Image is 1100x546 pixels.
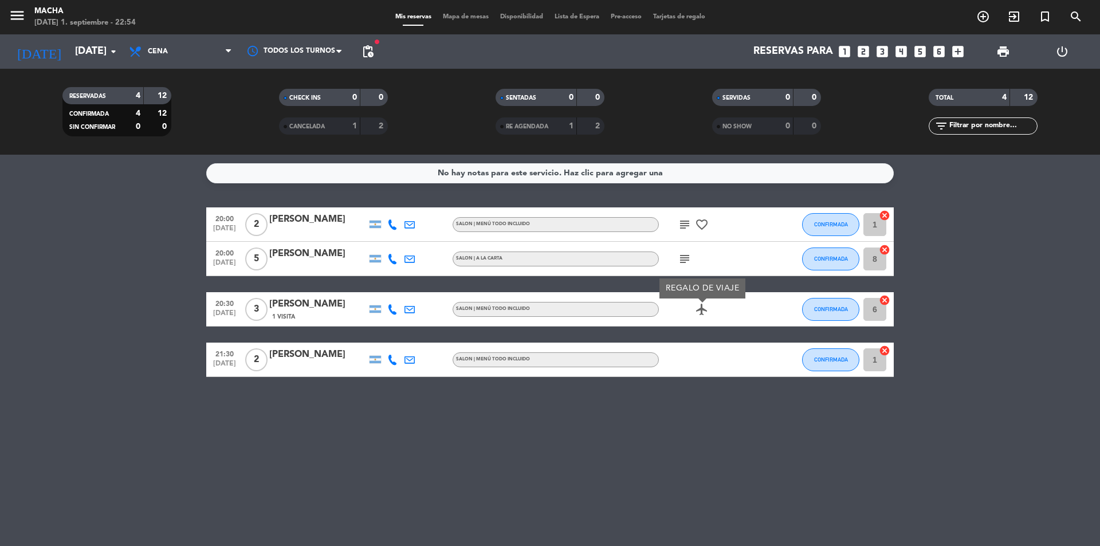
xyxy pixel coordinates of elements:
span: fiber_manual_record [374,38,380,45]
span: print [996,45,1010,58]
div: Macha [34,6,136,17]
i: looks_3 [875,44,890,59]
span: NO SHOW [722,124,752,129]
div: [PERSON_NAME] [269,297,367,312]
span: Mapa de mesas [437,14,494,20]
span: [DATE] [210,225,239,238]
strong: 2 [595,122,602,130]
span: Lista de Espera [549,14,605,20]
span: 2 [245,213,268,236]
button: CONFIRMADA [802,348,859,371]
span: 5 [245,248,268,270]
input: Filtrar por nombre... [948,120,1037,132]
div: [DATE] 1. septiembre - 22:54 [34,17,136,29]
span: [DATE] [210,360,239,373]
span: CANCELADA [289,124,325,129]
i: filter_list [934,119,948,133]
span: SALON | A LA CARTA [456,256,502,261]
button: CONFIRMADA [802,213,859,236]
i: menu [9,7,26,24]
i: turned_in_not [1038,10,1052,23]
span: 21:30 [210,347,239,360]
i: looks_5 [913,44,928,59]
div: [PERSON_NAME] [269,246,367,261]
strong: 12 [158,109,169,117]
span: Cena [148,48,168,56]
span: RESERVADAS [69,93,106,99]
strong: 4 [1002,93,1007,101]
i: favorite_border [695,218,709,231]
div: [PERSON_NAME] [269,212,367,227]
span: CONFIRMADA [814,256,848,262]
strong: 0 [379,93,386,101]
span: 20:30 [210,296,239,309]
div: LOG OUT [1032,34,1091,69]
span: Mis reservas [390,14,437,20]
strong: 0 [569,93,573,101]
i: cancel [879,345,890,356]
i: cancel [879,210,890,221]
span: RE AGENDADA [506,124,548,129]
span: SENTADAS [506,95,536,101]
i: power_settings_new [1055,45,1069,58]
i: looks_one [837,44,852,59]
i: search [1069,10,1083,23]
div: REGALO DE VIAJE [659,278,745,298]
i: cancel [879,244,890,256]
strong: 0 [136,123,140,131]
span: Disponibilidad [494,14,549,20]
i: looks_4 [894,44,909,59]
button: CONFIRMADA [802,248,859,270]
i: looks_6 [932,44,946,59]
strong: 4 [136,109,140,117]
span: [DATE] [210,259,239,272]
strong: 0 [785,93,790,101]
div: No hay notas para este servicio. Haz clic para agregar una [438,167,663,180]
span: CONFIRMADA [69,111,109,117]
i: airplanemode_active [695,303,709,316]
button: CONFIRMADA [802,298,859,321]
span: Pre-acceso [605,14,647,20]
button: menu [9,7,26,28]
span: 20:00 [210,246,239,259]
span: TOTAL [936,95,953,101]
strong: 0 [595,93,602,101]
span: CONFIRMADA [814,221,848,227]
strong: 0 [162,123,169,131]
strong: 1 [569,122,573,130]
span: pending_actions [361,45,375,58]
span: Tarjetas de regalo [647,14,711,20]
strong: 0 [812,122,819,130]
strong: 4 [136,92,140,100]
span: SALON | MENÚ TODO INCLUIDO [456,307,530,311]
span: SALON | MENÚ TODO INCLUIDO [456,222,530,226]
span: CHECK INS [289,95,321,101]
strong: 0 [352,93,357,101]
i: arrow_drop_down [107,45,120,58]
span: SERVIDAS [722,95,751,101]
strong: 2 [379,122,386,130]
i: exit_to_app [1007,10,1021,23]
span: [DATE] [210,309,239,323]
i: subject [678,218,692,231]
span: CONFIRMADA [814,306,848,312]
i: add_circle_outline [976,10,990,23]
i: add_box [950,44,965,59]
span: CONFIRMADA [814,356,848,363]
strong: 12 [1024,93,1035,101]
span: 3 [245,298,268,321]
i: looks_two [856,44,871,59]
span: 2 [245,348,268,371]
i: subject [678,252,692,266]
i: cancel [879,294,890,306]
span: 1 Visita [272,312,295,321]
span: SALON | MENÚ TODO INCLUIDO [456,357,530,362]
strong: 1 [352,122,357,130]
div: [PERSON_NAME] [269,347,367,362]
strong: 0 [785,122,790,130]
i: [DATE] [9,39,69,64]
strong: 0 [812,93,819,101]
span: 20:00 [210,211,239,225]
span: SIN CONFIRMAR [69,124,115,130]
strong: 12 [158,92,169,100]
